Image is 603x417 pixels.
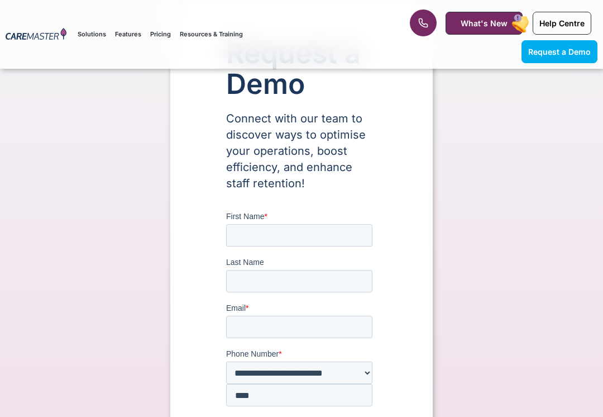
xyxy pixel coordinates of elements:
[226,38,377,99] h1: Request a Demo
[226,111,377,192] p: Connect with our team to discover ways to optimise your operations, boost efficiency, and enhance...
[78,16,106,53] a: Solutions
[150,16,171,53] a: Pricing
[533,12,591,35] a: Help Centre
[461,18,508,28] span: What's New
[528,47,591,56] span: Request a Demo
[6,28,66,41] img: CareMaster Logo
[521,40,597,63] a: Request a Demo
[180,16,243,53] a: Resources & Training
[78,16,384,53] nav: Menu
[539,18,585,28] span: Help Centre
[115,16,141,53] a: Features
[446,12,523,35] a: What's New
